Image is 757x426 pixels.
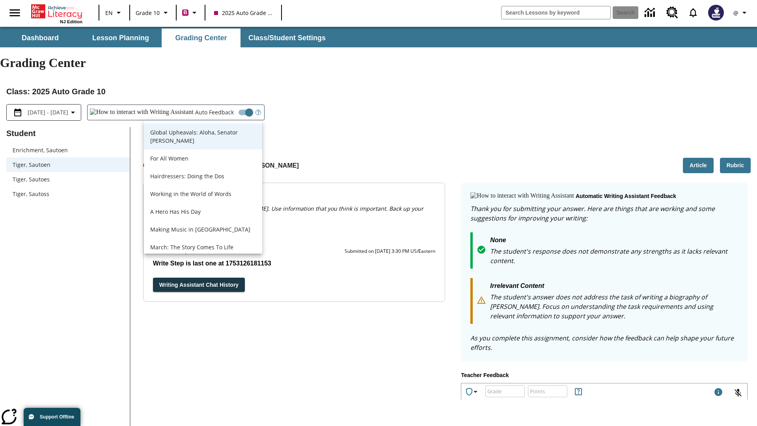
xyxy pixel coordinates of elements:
p: For All Women [150,154,256,163]
p: Global Upheavals: Aloha, Senator [PERSON_NAME] [150,128,256,145]
p: A Hero Has His Day [150,207,256,216]
p: Working in the World of Words [150,190,256,198]
p: Hairdressers: Doing the Dos [150,172,256,180]
p: March: The Story Comes To Life [150,243,256,251]
body: Type your response here. [6,6,112,15]
p: Making Music in [GEOGRAPHIC_DATA] [150,225,256,234]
